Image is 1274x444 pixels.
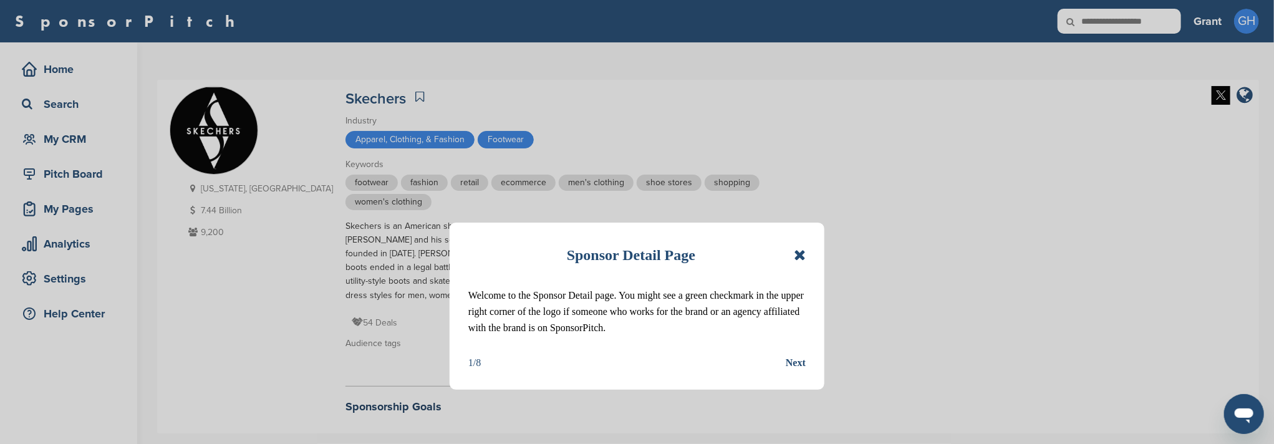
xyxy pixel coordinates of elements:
[1224,394,1264,434] iframe: Button to launch messaging window
[567,241,695,269] h1: Sponsor Detail Page
[468,287,806,336] p: Welcome to the Sponsor Detail page. You might see a green checkmark in the upper right corner of ...
[468,355,481,371] div: 1/8
[786,355,806,371] button: Next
